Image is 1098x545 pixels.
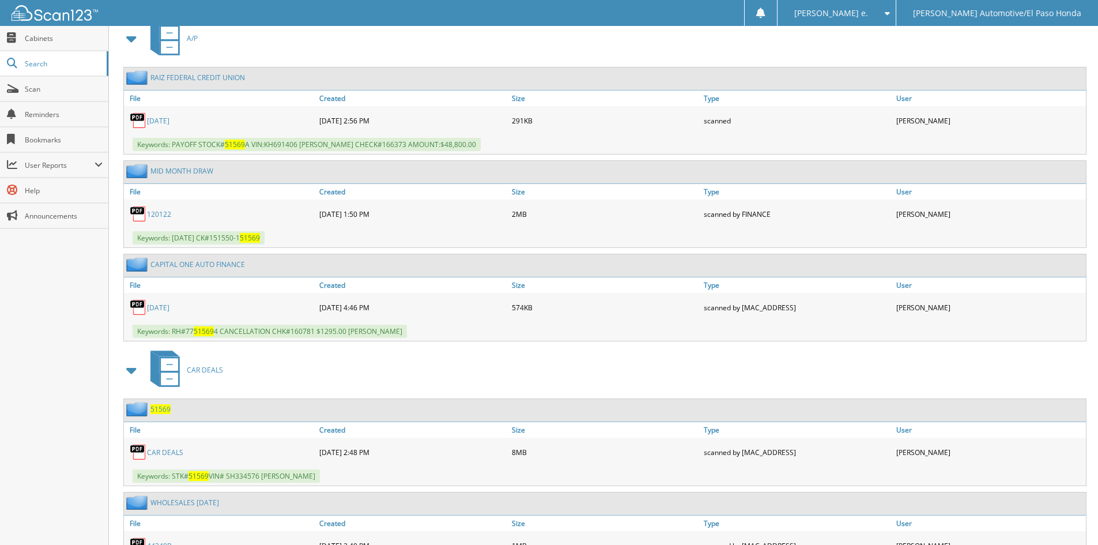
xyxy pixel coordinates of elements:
a: Created [316,184,509,200]
a: RAIZ FEDERAL CREDIT UNION [150,73,245,82]
a: File [124,184,316,200]
span: Keywords: STK# VIN# SH334576 [PERSON_NAME] [133,469,320,483]
a: User [893,277,1086,293]
div: [DATE] 1:50 PM [316,202,509,225]
img: folder2.png [126,257,150,272]
span: 51569 [188,471,209,481]
img: PDF.png [130,443,147,461]
div: [PERSON_NAME] [893,109,1086,132]
div: [PERSON_NAME] [893,202,1086,225]
div: 291KB [509,109,701,132]
a: 120122 [147,209,171,219]
div: [DATE] 4:46 PM [316,296,509,319]
a: Type [701,91,893,106]
span: Search [25,59,101,69]
div: scanned [701,109,893,132]
a: A/P [144,16,198,61]
span: Announcements [25,211,103,221]
img: PDF.png [130,299,147,316]
img: scan123-logo-white.svg [12,5,98,21]
span: Reminders [25,110,103,119]
div: 574KB [509,296,701,319]
div: [PERSON_NAME] [893,296,1086,319]
a: Created [316,277,509,293]
a: Size [509,516,701,531]
span: Keywords: PAYOFF STOCK# A VIN:KH691406 [PERSON_NAME] CHECK#166373 AMOUNT:$48,800.00 [133,138,481,151]
div: [DATE] 2:48 PM [316,441,509,464]
a: WHOLESALES [DATE] [150,498,219,508]
img: folder2.png [126,402,150,416]
img: PDF.png [130,205,147,223]
span: Help [25,186,103,196]
span: Cabinets [25,33,103,43]
a: User [893,184,1086,200]
a: Type [701,277,893,293]
a: CAPITAL ONE AUTO FINANCE [150,260,245,269]
span: [PERSON_NAME] Automotive/El Paso Honda [913,10,1081,17]
span: CAR DEALS [187,365,223,375]
img: folder2.png [126,495,150,510]
a: Type [701,516,893,531]
a: Created [316,516,509,531]
a: User [893,516,1086,531]
img: folder2.png [126,70,150,85]
span: 51569 [194,326,214,336]
a: [DATE] [147,303,169,313]
div: scanned by FINANCE [701,202,893,225]
a: User [893,91,1086,106]
a: CAR DEALS [147,448,183,457]
a: Type [701,184,893,200]
a: 51569 [150,404,171,414]
a: Created [316,422,509,438]
a: Size [509,277,701,293]
span: Scan [25,84,103,94]
a: Size [509,91,701,106]
div: [DATE] 2:56 PM [316,109,509,132]
span: Keywords: [DATE] CK#151550-1 [133,231,265,245]
div: 2MB [509,202,701,225]
span: 51569 [240,233,260,243]
a: Size [509,184,701,200]
a: File [124,516,316,531]
a: [DATE] [147,116,169,126]
img: folder2.png [126,164,150,178]
span: [PERSON_NAME] e. [794,10,868,17]
span: A/P [187,33,198,43]
div: scanned by [MAC_ADDRESS] [701,296,893,319]
a: File [124,91,316,106]
a: File [124,422,316,438]
div: 8MB [509,441,701,464]
img: PDF.png [130,112,147,129]
div: scanned by [MAC_ADDRESS] [701,441,893,464]
span: Bookmarks [25,135,103,145]
a: Created [316,91,509,106]
a: Type [701,422,893,438]
span: User Reports [25,160,95,170]
span: Keywords: RH#77 4 CANCELLATION CHK#160781 $1295.00 [PERSON_NAME] [133,325,407,338]
div: [PERSON_NAME] [893,441,1086,464]
a: File [124,277,316,293]
a: MID MONTH DRAW [150,166,213,176]
a: User [893,422,1086,438]
span: 51569 [225,140,245,149]
a: CAR DEALS [144,347,223,393]
a: Size [509,422,701,438]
